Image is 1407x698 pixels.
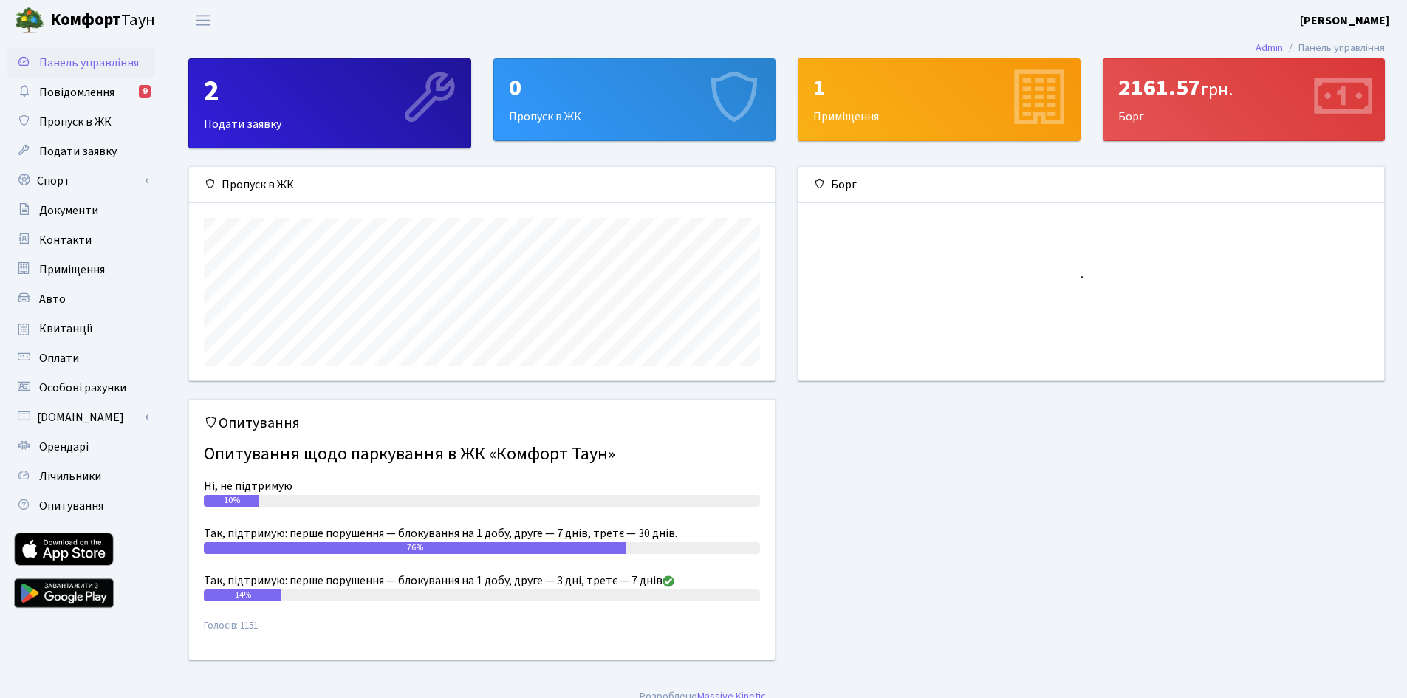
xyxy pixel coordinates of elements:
[7,48,155,78] a: Панель управління
[1233,32,1407,64] nav: breadcrumb
[39,55,139,71] span: Панель управління
[39,114,112,130] span: Пропуск в ЖК
[7,403,155,432] a: [DOMAIN_NAME]
[204,619,760,645] small: Голосів: 1151
[39,232,92,248] span: Контакти
[204,495,259,507] div: 10%
[7,314,155,343] a: Квитанції
[1300,13,1389,29] b: [PERSON_NAME]
[798,167,1384,203] div: Борг
[39,439,89,455] span: Орендарі
[204,414,760,432] h5: Опитування
[7,462,155,491] a: Лічильники
[798,59,1080,140] div: Приміщення
[509,74,761,102] div: 0
[7,107,155,137] a: Пропуск в ЖК
[204,477,760,495] div: Ні, не підтримую
[189,59,470,148] div: Подати заявку
[204,572,760,589] div: Так, підтримую: перше порушення — блокування на 1 добу, друге — 3 дні, третє — 7 днів
[204,438,760,471] h4: Опитування щодо паркування в ЖК «Комфорт Таун»
[139,85,151,98] div: 9
[39,350,79,366] span: Оплати
[798,58,1081,141] a: 1Приміщення
[7,343,155,373] a: Оплати
[204,589,281,601] div: 14%
[493,58,776,141] a: 0Пропуск в ЖК
[7,225,155,255] a: Контакти
[7,255,155,284] a: Приміщення
[50,8,155,33] span: Таун
[15,6,44,35] img: logo.png
[494,59,776,140] div: Пропуск в ЖК
[1256,40,1283,55] a: Admin
[50,8,121,32] b: Комфорт
[39,291,66,307] span: Авто
[7,373,155,403] a: Особові рахунки
[7,284,155,314] a: Авто
[7,196,155,225] a: Документи
[204,74,456,109] div: 2
[39,498,103,514] span: Опитування
[204,524,760,542] div: Так, підтримую: перше порушення — блокування на 1 добу, друге — 7 днів, третє — 30 днів.
[1118,74,1370,102] div: 2161.57
[39,321,93,337] span: Квитанції
[7,78,155,107] a: Повідомлення9
[39,261,105,278] span: Приміщення
[1283,40,1385,56] li: Панель управління
[7,491,155,521] a: Опитування
[7,166,155,196] a: Спорт
[1300,12,1389,30] a: [PERSON_NAME]
[7,137,155,166] a: Подати заявку
[39,202,98,219] span: Документи
[7,432,155,462] a: Орендарі
[185,8,222,32] button: Переключити навігацію
[39,84,114,100] span: Повідомлення
[188,58,471,148] a: 2Подати заявку
[204,542,626,554] div: 76%
[1103,59,1385,140] div: Борг
[189,167,775,203] div: Пропуск в ЖК
[39,468,101,485] span: Лічильники
[1201,77,1233,103] span: грн.
[813,74,1065,102] div: 1
[39,143,117,160] span: Подати заявку
[39,380,126,396] span: Особові рахунки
